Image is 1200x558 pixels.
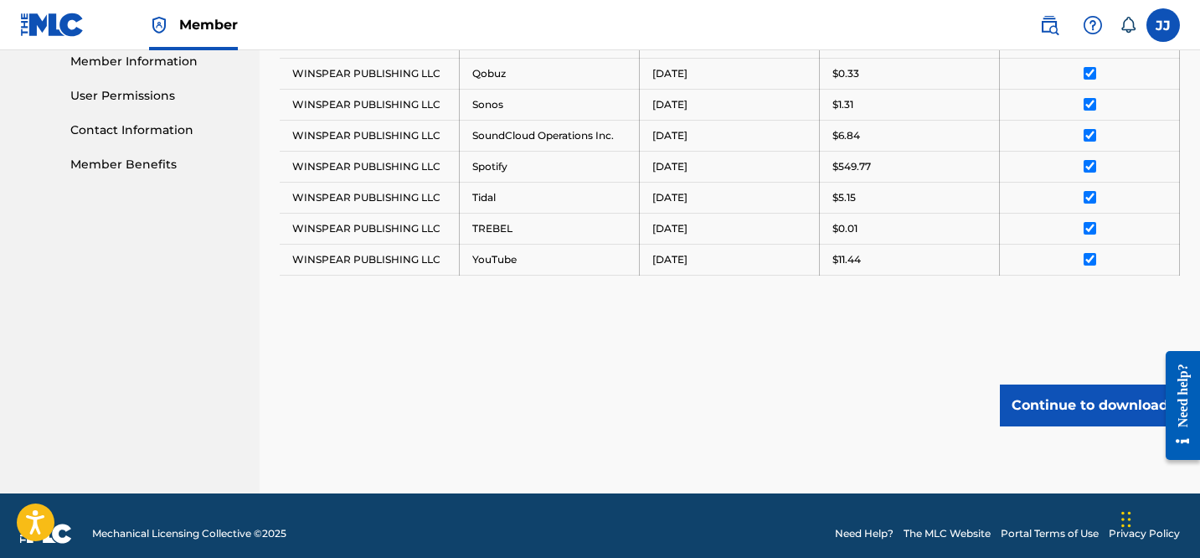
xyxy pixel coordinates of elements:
div: User Menu [1146,8,1180,42]
a: Contact Information [70,121,239,139]
td: Sonos [460,89,640,120]
td: YouTube [460,244,640,275]
img: Top Rightsholder [149,15,169,35]
iframe: Resource Center [1153,338,1200,473]
a: Member Information [70,53,239,70]
td: [DATE] [640,89,820,120]
td: Qobuz [460,58,640,89]
div: Notifications [1120,17,1136,34]
td: [DATE] [640,151,820,182]
span: Mechanical Licensing Collective © 2025 [92,526,286,541]
td: SoundCloud Operations Inc. [460,120,640,151]
td: [DATE] [640,213,820,244]
a: Public Search [1033,8,1066,42]
img: help [1083,15,1103,35]
p: $549.77 [832,159,871,174]
span: Member [179,15,238,34]
td: [DATE] [640,58,820,89]
div: Help [1076,8,1110,42]
button: Continue to download [1000,385,1180,426]
p: $11.44 [832,252,861,267]
a: The MLC Website [904,526,991,541]
p: $0.01 [832,221,858,236]
p: $0.33 [832,66,859,81]
a: Privacy Policy [1109,526,1180,541]
td: [DATE] [640,244,820,275]
iframe: Chat Widget [1116,478,1200,558]
img: MLC Logo [20,13,85,37]
p: $6.84 [832,128,860,143]
td: WINSPEAR PUBLISHING LLC [280,182,460,213]
td: [DATE] [640,182,820,213]
div: Drag [1121,494,1131,545]
td: Spotify [460,151,640,182]
a: Need Help? [835,526,894,541]
p: $1.31 [832,97,853,112]
td: Tidal [460,182,640,213]
td: WINSPEAR PUBLISHING LLC [280,244,460,275]
td: [DATE] [640,120,820,151]
td: TREBEL [460,213,640,244]
a: Portal Terms of Use [1001,526,1099,541]
img: search [1039,15,1059,35]
td: WINSPEAR PUBLISHING LLC [280,120,460,151]
td: WINSPEAR PUBLISHING LLC [280,151,460,182]
p: $5.15 [832,190,856,205]
td: WINSPEAR PUBLISHING LLC [280,89,460,120]
a: Member Benefits [70,156,239,173]
a: User Permissions [70,87,239,105]
td: WINSPEAR PUBLISHING LLC [280,58,460,89]
td: WINSPEAR PUBLISHING LLC [280,213,460,244]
